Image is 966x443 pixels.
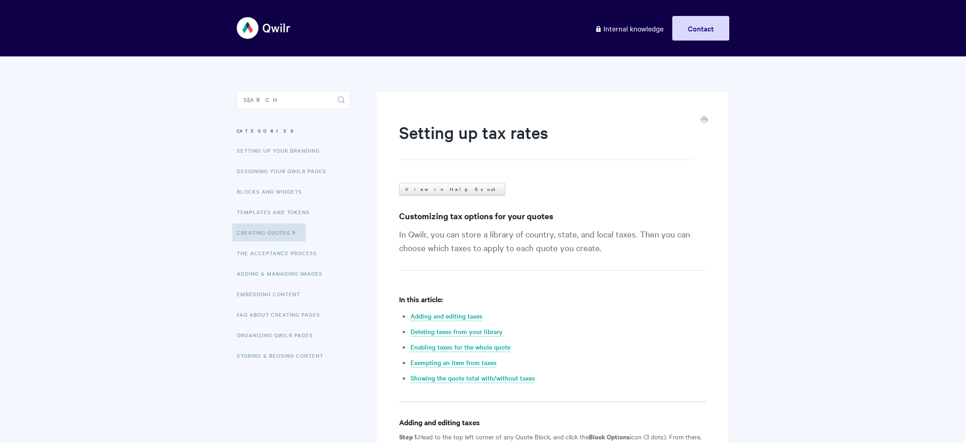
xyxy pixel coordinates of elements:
[237,91,350,109] input: Search
[410,342,510,352] a: Enabling taxes for the whole quote
[399,183,505,196] a: View in Help Scout
[237,244,324,262] a: The Acceptance Process
[237,264,329,283] a: Adding & Managing Images
[237,162,333,180] a: Designing Your Qwilr Pages
[237,11,291,45] img: Qwilr Help Center
[237,182,309,201] a: Blocks and Widgets
[588,16,670,41] a: Internal knowledge
[399,417,706,428] h4: Adding and editing taxes
[237,305,327,324] a: FAQ About Creating Pages
[410,373,535,383] a: Showing the quote total with/without taxes
[237,141,327,160] a: Setting up your Branding
[410,327,503,337] a: Deleting taxes from your library
[399,227,706,271] p: In Qwilr, you can store a library of country, state, and local taxes. Then you can choose which t...
[701,115,708,125] a: Print this Article
[237,203,317,221] a: Templates and Tokens
[410,358,497,368] a: Exempting an item from taxes
[589,432,630,441] strong: Block Options
[399,210,706,222] h3: Customizing tax options for your quotes
[237,346,330,365] a: Storing & Reusing Content
[399,121,692,160] h1: Setting up tax rates
[672,16,729,41] a: Contact
[399,432,418,441] strong: Step 1.
[410,311,483,321] a: Adding and editing taxes
[232,223,306,242] a: Creating Quotes
[237,326,320,344] a: Organizing Qwilr Pages
[399,294,443,304] strong: In this article:
[237,285,307,303] a: Embedding Content
[237,123,350,139] h3: Categories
